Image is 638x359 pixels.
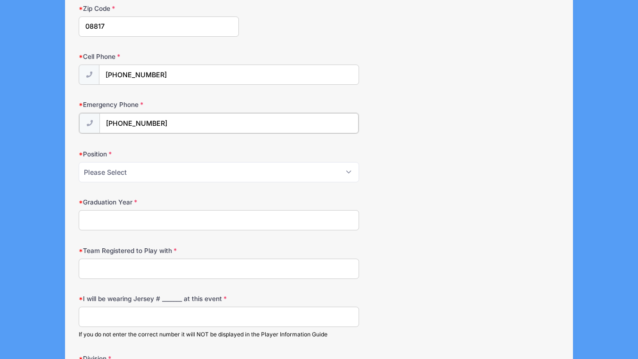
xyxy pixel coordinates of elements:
label: Emergency Phone [79,100,239,109]
label: I will be wearing Jersey # _______ at this event [79,294,239,303]
input: (xxx) xxx-xxxx [99,65,359,85]
label: Cell Phone [79,52,239,61]
label: Position [79,149,239,159]
label: Team Registered to Play with [79,246,239,255]
input: (xxx) xxx-xxxx [99,113,359,133]
div: If you do not enter the correct number it will NOT be displayed in the Player Information Guide [79,330,359,339]
label: Graduation Year [79,197,239,207]
label: Zip Code [79,4,239,13]
input: xxxxx [79,16,239,37]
